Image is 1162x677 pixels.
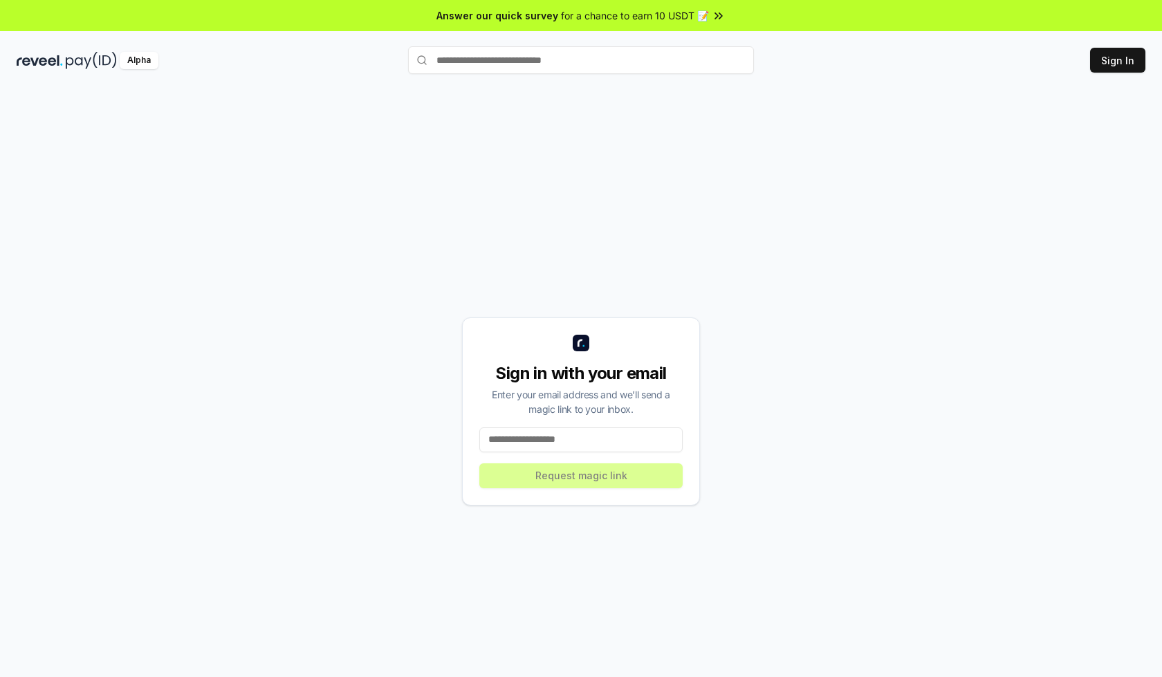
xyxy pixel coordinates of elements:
[573,335,589,351] img: logo_small
[1090,48,1145,73] button: Sign In
[479,362,683,384] div: Sign in with your email
[17,52,63,69] img: reveel_dark
[66,52,117,69] img: pay_id
[120,52,158,69] div: Alpha
[436,8,558,23] span: Answer our quick survey
[479,387,683,416] div: Enter your email address and we’ll send a magic link to your inbox.
[561,8,709,23] span: for a chance to earn 10 USDT 📝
